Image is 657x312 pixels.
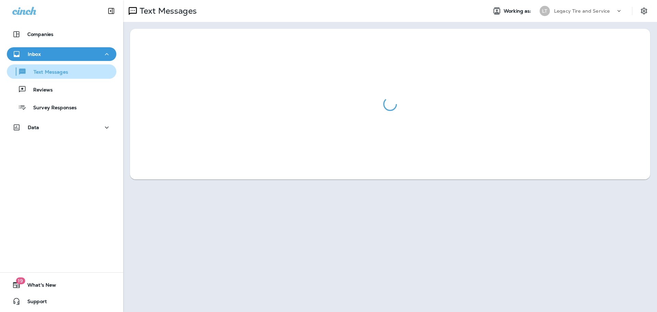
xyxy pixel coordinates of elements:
button: Collapse Sidebar [102,4,121,18]
button: 19What's New [7,278,116,292]
p: Text Messages [137,6,197,16]
p: Data [28,125,39,130]
p: Text Messages [27,69,68,76]
span: 19 [16,277,25,284]
p: Legacy Tire and Service [554,8,610,14]
p: Reviews [26,87,53,93]
button: Support [7,295,116,308]
button: Reviews [7,82,116,97]
span: Working as: [504,8,533,14]
button: Settings [638,5,650,17]
p: Inbox [28,51,41,57]
button: Data [7,121,116,134]
button: Inbox [7,47,116,61]
span: What's New [21,282,56,290]
button: Survey Responses [7,100,116,114]
button: Text Messages [7,64,116,79]
div: LT [540,6,550,16]
span: Support [21,299,47,307]
button: Companies [7,27,116,41]
p: Survey Responses [26,105,77,111]
p: Companies [27,32,53,37]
